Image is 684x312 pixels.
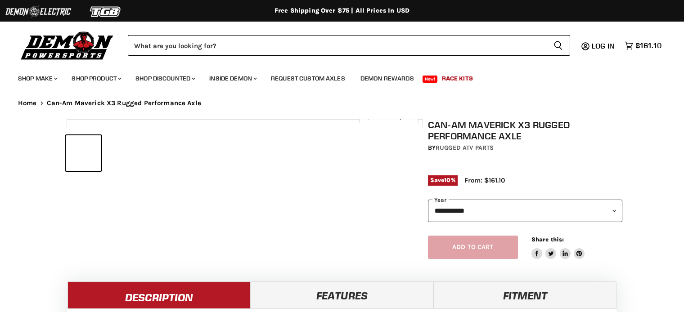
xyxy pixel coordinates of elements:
img: Demon Electric Logo 2 [4,3,72,20]
a: Shop Discounted [129,69,201,88]
select: year [428,200,622,222]
a: Race Kits [435,69,480,88]
span: Share this: [531,236,564,243]
a: Rugged ATV Parts [436,144,494,152]
a: Request Custom Axles [264,69,352,88]
a: $161.10 [620,39,666,52]
button: IMAGE thumbnail [66,135,101,171]
ul: Main menu [11,66,659,88]
a: Log in [588,42,620,50]
img: TGB Logo 2 [72,3,139,20]
a: Shop Product [65,69,127,88]
span: From: $161.10 [464,176,505,184]
input: Search [128,35,546,56]
a: Features [251,281,434,308]
form: Product [128,35,570,56]
button: Search [546,35,570,56]
a: Inside Demon [202,69,262,88]
span: Save % [428,175,458,185]
a: Home [18,99,37,107]
span: Can-Am Maverick X3 Rugged Performance Axle [47,99,201,107]
a: Shop Make [11,69,63,88]
aside: Share this: [531,236,585,259]
a: Fitment [433,281,616,308]
span: 10 [444,177,450,183]
a: Demon Rewards [354,69,421,88]
div: by [428,143,622,153]
span: Click to expand [364,113,414,120]
span: $161.10 [635,41,661,50]
a: Description [67,281,251,308]
img: Demon Powersports [18,29,117,61]
span: New! [423,76,438,83]
h1: Can-Am Maverick X3 Rugged Performance Axle [428,119,622,142]
span: Log in [592,41,615,50]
